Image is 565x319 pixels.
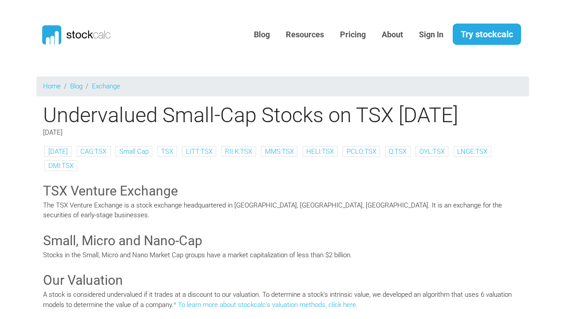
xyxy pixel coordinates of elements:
[36,103,529,128] h1: Undervalued Small-Cap Stocks on TSX [DATE]
[43,250,522,260] p: Stocks in the Small, Micro and Nano Market Cap groups have a market capitalization of less than $...
[265,148,294,156] a: MMS:TSX
[389,148,407,156] a: Q:TSX
[333,24,372,46] a: Pricing
[43,200,522,220] p: The TSX Venture Exchange is a stock exchange headquartered in [GEOGRAPHIC_DATA], [GEOGRAPHIC_DATA...
[457,148,487,156] a: LNGE:TSX
[279,24,331,46] a: Resources
[178,301,358,309] a: To learn more about stockcalc’s valuation methods, click here.
[247,24,277,46] a: Blog
[161,148,173,156] a: TSX
[43,231,522,250] h3: Small, Micro and Nano-Cap
[453,24,521,45] a: Try stockcalc
[43,182,522,200] h3: TSX Venture Exchange
[43,271,522,290] h3: Our Valuation
[347,148,376,156] a: PCLO:TSX
[36,76,529,96] nav: breadcrumb
[419,148,445,156] a: OYL:TSX
[70,82,83,90] a: Blog
[43,82,61,90] a: Home
[119,148,149,156] a: Small Cap
[43,290,522,310] p: A stock is considered undervalued if it trades at a discount to our valuation. To determine a sto...
[48,148,68,156] a: [DATE]
[375,24,410,46] a: About
[306,148,334,156] a: HELI:TSX
[92,82,120,90] a: Exchange
[186,148,213,156] a: LITT:TSX
[43,128,63,136] span: [DATE]
[80,148,107,156] a: CAG:TSX
[412,24,450,46] a: Sign In
[48,162,74,170] a: DMI:TSX
[225,148,252,156] a: RII.K:TSX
